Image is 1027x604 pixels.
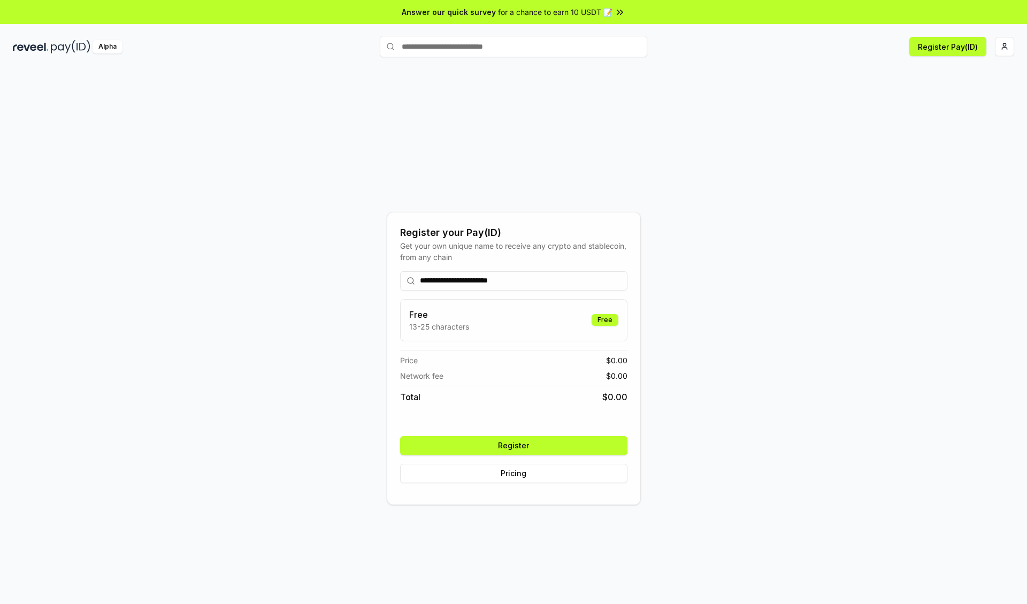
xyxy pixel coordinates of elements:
[400,370,443,381] span: Network fee
[400,391,420,403] span: Total
[400,225,627,240] div: Register your Pay(ID)
[409,321,469,332] p: 13-25 characters
[602,391,627,403] span: $ 0.00
[400,436,627,455] button: Register
[400,355,418,366] span: Price
[402,6,496,18] span: Answer our quick survey
[51,40,90,53] img: pay_id
[400,240,627,263] div: Get your own unique name to receive any crypto and stablecoin, from any chain
[606,355,627,366] span: $ 0.00
[13,40,49,53] img: reveel_dark
[592,314,618,326] div: Free
[606,370,627,381] span: $ 0.00
[409,308,469,321] h3: Free
[498,6,612,18] span: for a chance to earn 10 USDT 📝
[909,37,986,56] button: Register Pay(ID)
[93,40,122,53] div: Alpha
[400,464,627,483] button: Pricing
